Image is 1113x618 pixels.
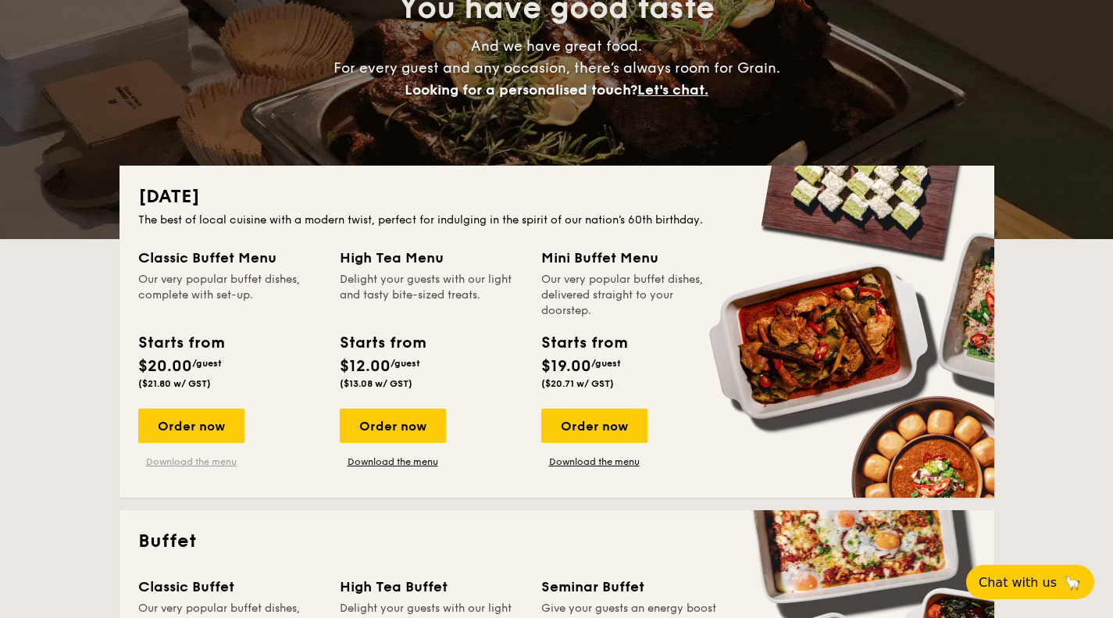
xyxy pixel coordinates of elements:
div: Our very popular buffet dishes, delivered straight to your doorstep. [541,272,724,319]
div: Seminar Buffet [541,576,724,598]
div: Order now [340,409,446,443]
h2: Buffet [138,529,976,554]
div: Mini Buffet Menu [541,247,724,269]
div: High Tea Menu [340,247,523,269]
h2: [DATE] [138,184,976,209]
button: Chat with us🦙 [966,565,1094,599]
div: Order now [138,409,244,443]
span: 🦙 [1063,573,1082,591]
span: $12.00 [340,357,391,376]
span: Let's chat. [637,81,708,98]
span: /guest [591,358,621,369]
span: /guest [391,358,420,369]
span: ($13.08 w/ GST) [340,378,412,389]
span: And we have great food. For every guest and any occasion, there’s always room for Grain. [334,38,780,98]
a: Download the menu [138,455,244,468]
a: Download the menu [541,455,647,468]
span: ($20.71 w/ GST) [541,378,614,389]
div: Classic Buffet [138,576,321,598]
span: Chat with us [979,575,1057,590]
span: ($21.80 w/ GST) [138,378,211,389]
div: Starts from [541,331,626,355]
a: Download the menu [340,455,446,468]
div: Classic Buffet Menu [138,247,321,269]
span: $20.00 [138,357,192,376]
span: $19.00 [541,357,591,376]
div: Starts from [138,331,223,355]
div: High Tea Buffet [340,576,523,598]
div: Starts from [340,331,425,355]
span: /guest [192,358,222,369]
div: Our very popular buffet dishes, complete with set-up. [138,272,321,319]
div: Delight your guests with our light and tasty bite-sized treats. [340,272,523,319]
span: Looking for a personalised touch? [405,81,637,98]
div: The best of local cuisine with a modern twist, perfect for indulging in the spirit of our nation’... [138,213,976,228]
div: Order now [541,409,647,443]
